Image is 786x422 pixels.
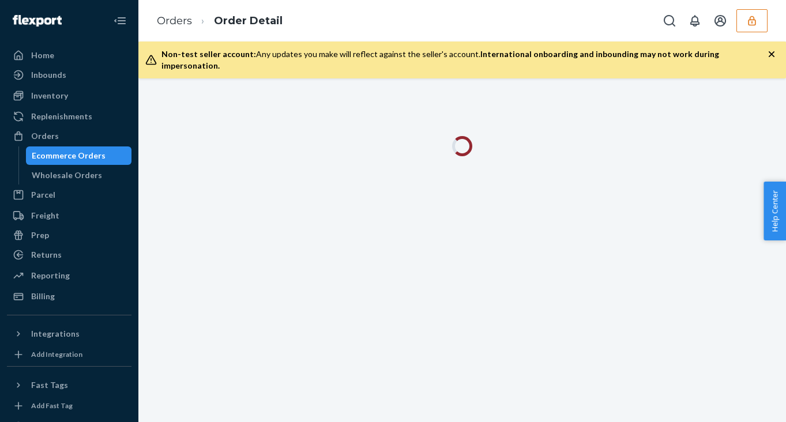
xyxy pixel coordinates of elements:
a: Home [7,46,131,65]
div: Parcel [31,189,55,201]
a: Wholesale Orders [26,166,132,184]
button: Integrations [7,325,131,343]
div: Any updates you make will reflect against the seller's account. [161,48,768,71]
button: Close Navigation [108,9,131,32]
div: Replenishments [31,111,92,122]
a: Add Fast Tag [7,399,131,413]
a: Freight [7,206,131,225]
div: Home [31,50,54,61]
div: Wholesale Orders [32,169,102,181]
div: Inventory [31,90,68,101]
img: Flexport logo [13,15,62,27]
button: Help Center [764,182,786,240]
a: Ecommerce Orders [26,146,132,165]
button: Fast Tags [7,376,131,394]
div: Reporting [31,270,70,281]
div: Add Fast Tag [31,401,73,410]
a: Parcel [7,186,131,204]
div: Inbounds [31,69,66,81]
a: Order Detail [214,14,283,27]
div: Add Integration [31,349,82,359]
a: Prep [7,226,131,244]
a: Inventory [7,86,131,105]
div: Prep [31,229,49,241]
div: Orders [31,130,59,142]
a: Reporting [7,266,131,285]
div: Billing [31,291,55,302]
a: Orders [7,127,131,145]
span: Non-test seller account: [161,49,256,59]
a: Replenishments [7,107,131,126]
a: Inbounds [7,66,131,84]
button: Open Search Box [658,9,681,32]
a: Returns [7,246,131,264]
a: Billing [7,287,131,306]
ol: breadcrumbs [148,4,292,38]
a: Add Integration [7,348,131,361]
div: Returns [31,249,62,261]
div: Fast Tags [31,379,68,391]
button: Open account menu [709,9,732,32]
a: Orders [157,14,192,27]
div: Freight [31,210,59,221]
button: Open notifications [683,9,706,32]
div: Integrations [31,328,80,340]
div: Ecommerce Orders [32,150,106,161]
